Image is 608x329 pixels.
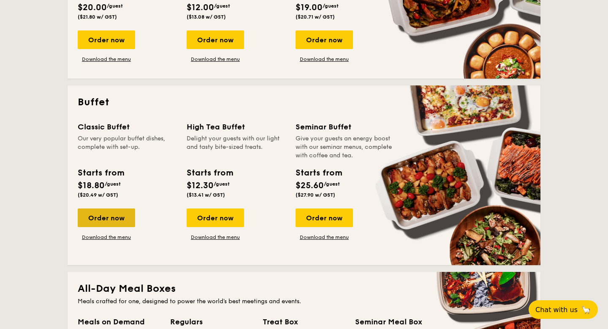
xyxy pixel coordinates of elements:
[78,96,530,109] h2: Buffet
[170,316,252,328] div: Regulars
[296,167,342,179] div: Starts from
[323,3,339,9] span: /guest
[296,14,335,20] span: ($20.71 w/ GST)
[187,181,214,191] span: $12.30
[187,121,285,133] div: High Tea Buffet
[296,192,335,198] span: ($27.90 w/ GST)
[105,181,121,187] span: /guest
[78,282,530,296] h2: All-Day Meal Boxes
[78,316,160,328] div: Meals on Demand
[78,208,135,227] div: Order now
[187,30,244,49] div: Order now
[78,297,530,306] div: Meals crafted for one, designed to power the world's best meetings and events.
[296,121,394,133] div: Seminar Buffet
[355,316,437,328] div: Seminar Meal Box
[78,134,176,160] div: Our very popular buffet dishes, complete with set-up.
[535,306,578,314] span: Chat with us
[187,167,233,179] div: Starts from
[324,181,340,187] span: /guest
[187,134,285,160] div: Delight your guests with our light and tasty bite-sized treats.
[78,192,118,198] span: ($20.49 w/ GST)
[187,208,244,227] div: Order now
[107,3,123,9] span: /guest
[296,234,353,241] a: Download the menu
[296,30,353,49] div: Order now
[78,121,176,133] div: Classic Buffet
[78,234,135,241] a: Download the menu
[214,3,230,9] span: /guest
[529,300,598,319] button: Chat with us🦙
[187,14,226,20] span: ($13.08 w/ GST)
[78,167,124,179] div: Starts from
[581,305,591,315] span: 🦙
[296,3,323,13] span: $19.00
[263,316,345,328] div: Treat Box
[296,134,394,160] div: Give your guests an energy boost with our seminar menus, complete with coffee and tea.
[296,181,324,191] span: $25.60
[78,56,135,63] a: Download the menu
[187,192,225,198] span: ($13.41 w/ GST)
[296,208,353,227] div: Order now
[78,181,105,191] span: $18.80
[78,14,117,20] span: ($21.80 w/ GST)
[296,56,353,63] a: Download the menu
[187,234,244,241] a: Download the menu
[78,3,107,13] span: $20.00
[214,181,230,187] span: /guest
[78,30,135,49] div: Order now
[187,3,214,13] span: $12.00
[187,56,244,63] a: Download the menu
